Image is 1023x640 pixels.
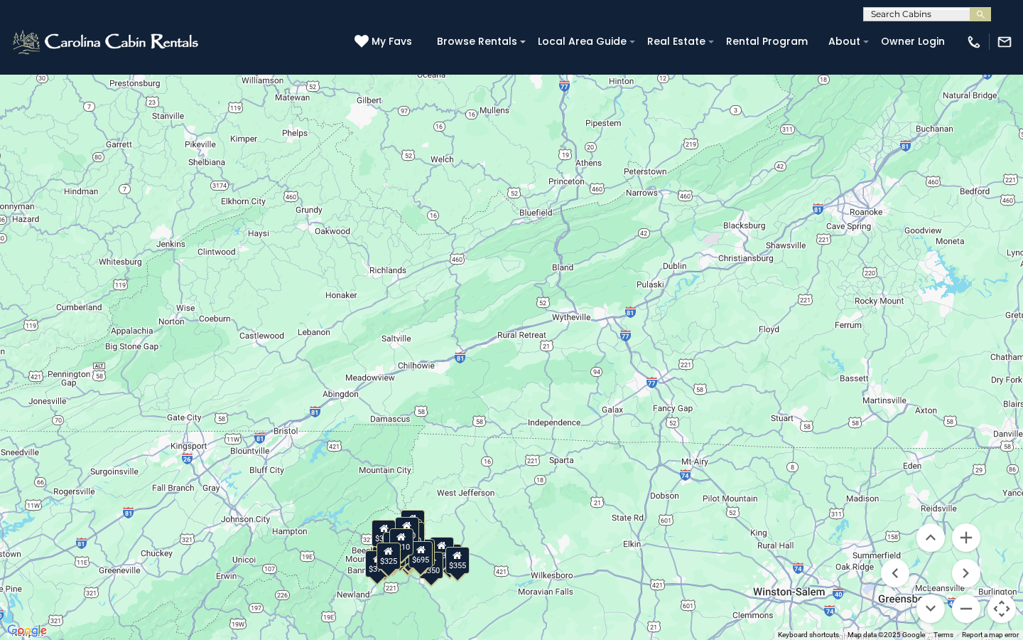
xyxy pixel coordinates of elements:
span: My Favs [372,34,412,49]
a: Browse Rentals [430,31,524,53]
button: Move up [916,523,945,552]
button: Move left [881,559,909,587]
img: mail-regular-white.png [997,34,1012,50]
button: Move right [952,559,980,587]
a: Owner Login [874,31,952,53]
a: My Favs [354,34,416,50]
a: Real Estate [640,31,713,53]
button: Zoom in [952,523,980,552]
a: Local Area Guide [531,31,634,53]
img: phone-regular-white.png [966,34,982,50]
img: White-1-2.png [11,28,202,56]
a: About [821,31,867,53]
a: Rental Program [719,31,815,53]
